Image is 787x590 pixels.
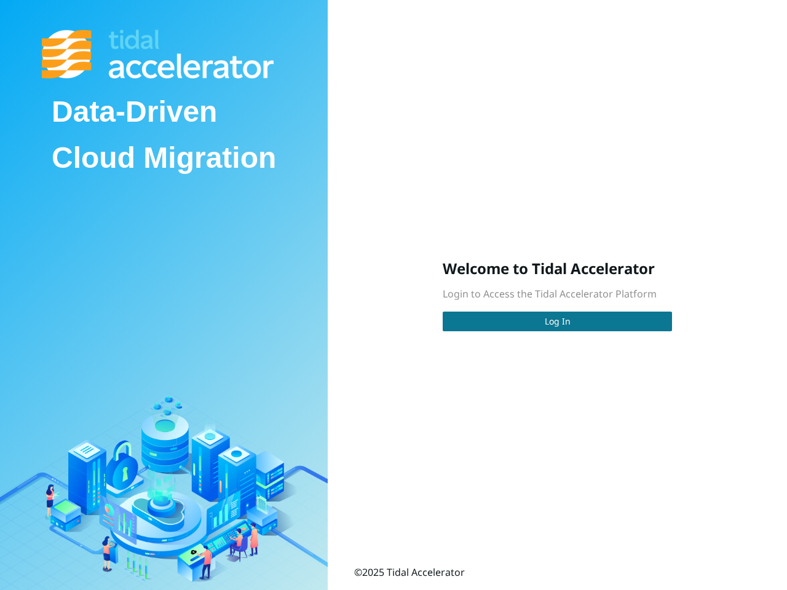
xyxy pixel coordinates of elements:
[42,29,274,79] img: Tidal Accelerator Logo
[545,315,571,328] span: Log In
[443,259,672,278] h3: Welcome to Tidal Accelerator
[443,312,672,331] button: Log In
[443,287,657,301] span: Login to Access the Tidal Accelerator Platform
[42,79,286,191] div: Data-Driven Cloud Migration
[354,565,465,580] div: © 2025 Tidal Accelerator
